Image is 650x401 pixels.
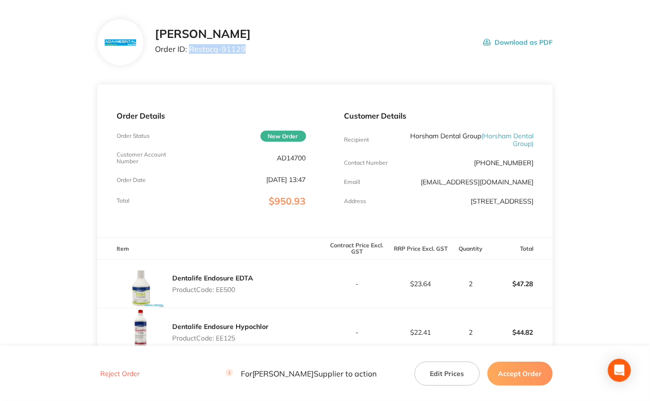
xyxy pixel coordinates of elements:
button: Edit Prices [414,361,480,385]
p: [DATE] 13:47 [267,176,306,183]
p: [PHONE_NUMBER] [474,159,533,167]
p: Contact Number [344,159,388,166]
span: ( Horsham Dental Group ) [481,132,533,148]
p: Recipient [344,136,369,143]
p: 2 [453,328,488,336]
p: - [326,328,389,336]
span: New Order [260,131,306,142]
img: c3BvdDZ2MQ [117,260,165,308]
p: Product Code: EE500 [172,286,253,293]
p: Customer Details [344,111,533,120]
p: Emaill [344,179,361,185]
th: Quantity [452,237,489,260]
p: AD14700 [277,154,306,162]
th: Total [489,237,553,260]
p: For [PERSON_NAME] Supplier to action [225,369,377,378]
a: Dentalife Endosure Hypochlor [172,322,269,331]
th: Item [97,237,325,260]
p: Order Status [117,133,150,139]
p: $22.41 [389,328,452,336]
p: $23.64 [389,280,452,288]
h2: [PERSON_NAME] [155,27,251,41]
p: 2 [453,280,488,288]
p: $47.28 [489,272,552,295]
p: Product Code: EE125 [172,334,269,342]
p: Order Details [117,111,306,120]
th: Contract Price Excl. GST [325,237,389,260]
span: $950.93 [269,195,306,207]
button: Accept Order [487,361,553,385]
p: Horsham Dental Group [407,132,533,147]
p: [STREET_ADDRESS] [471,197,533,205]
p: Order ID: Restocq- 91129 [155,45,251,53]
div: Open Intercom Messenger [608,359,631,382]
p: Order Date [117,177,146,183]
a: [EMAIL_ADDRESS][DOMAIN_NAME] [421,178,533,186]
p: Customer Account Number [117,151,179,165]
th: RRP Price Excl. GST [389,237,452,260]
img: N3hiYW42Mg [105,39,136,46]
p: $44.82 [489,321,552,344]
a: Dentalife Endosure EDTA [172,274,253,282]
img: MmdqYmdibQ [117,308,165,356]
button: Reject Order [97,369,142,378]
button: Download as PDF [483,27,553,57]
p: Address [344,198,366,205]
p: Total [117,197,130,204]
p: - [326,280,389,288]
